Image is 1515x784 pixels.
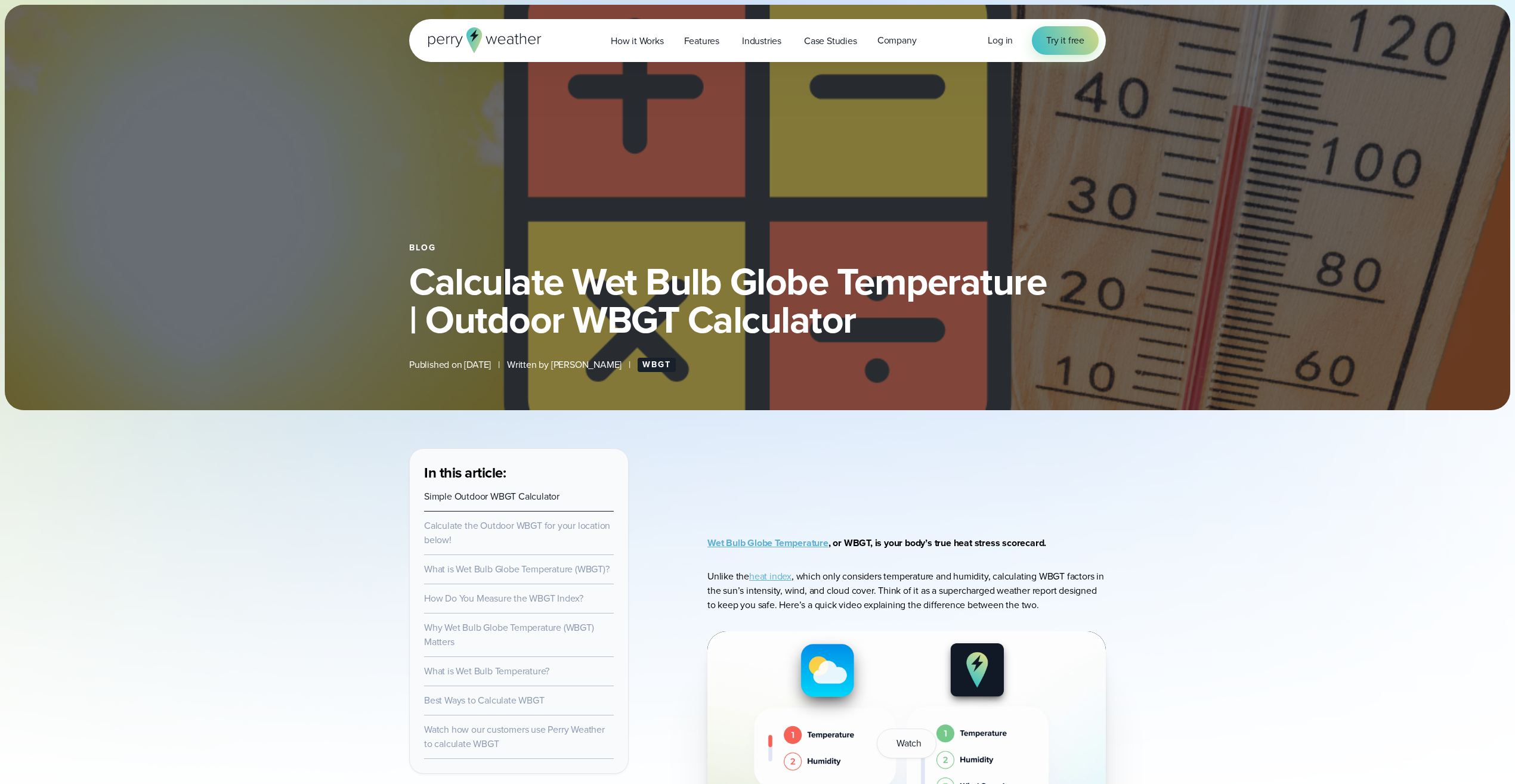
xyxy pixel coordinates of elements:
a: Log in [988,33,1013,48]
span: Try it free [1046,33,1084,48]
iframe: WBGT Explained: Listen as we break down all you need to know about WBGT Video [742,448,1071,498]
a: Case Studies [794,29,867,53]
a: How Do You Measure the WBGT Index? [424,591,583,605]
h1: Calculate Wet Bulb Globe Temperature | Outdoor WBGT Calculator [409,262,1106,339]
strong: , or WBGT, is your body’s true heat stress scorecard. [707,536,1046,550]
a: What is Wet Bulb Temperature? [424,664,549,678]
span: Watch [896,736,922,751]
a: Try it free [1032,26,1099,55]
span: Published on [DATE] [409,358,491,372]
span: Company [877,33,917,48]
span: Written by [PERSON_NAME] [507,358,622,372]
a: Why Wet Bulb Globe Temperature (WBGT) Matters [424,621,594,649]
h3: In this article: [424,463,614,482]
span: | [629,358,630,372]
a: What is Wet Bulb Globe Temperature (WBGT)? [424,562,610,576]
a: Simple Outdoor WBGT Calculator [424,489,559,503]
a: WBGT [638,358,676,372]
p: Unlike the , which only considers temperature and humidity, calculating WBGT factors in the sun’s... [707,569,1106,612]
a: Calculate the Outdoor WBGT for your location below! [424,519,610,547]
a: heat index [749,569,791,583]
a: How it Works [601,29,674,53]
span: Case Studies [804,34,857,48]
a: Best Ways to Calculate WBGT [424,693,545,707]
span: How it Works [611,34,664,48]
button: Watch [877,729,936,758]
a: Watch how our customers use Perry Weather to calculate WBGT [424,723,605,751]
span: Features [684,34,719,48]
span: Industries [742,34,781,48]
span: | [498,358,500,372]
a: Wet Bulb Globe Temperature [707,536,828,550]
div: Blog [409,243,1106,253]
